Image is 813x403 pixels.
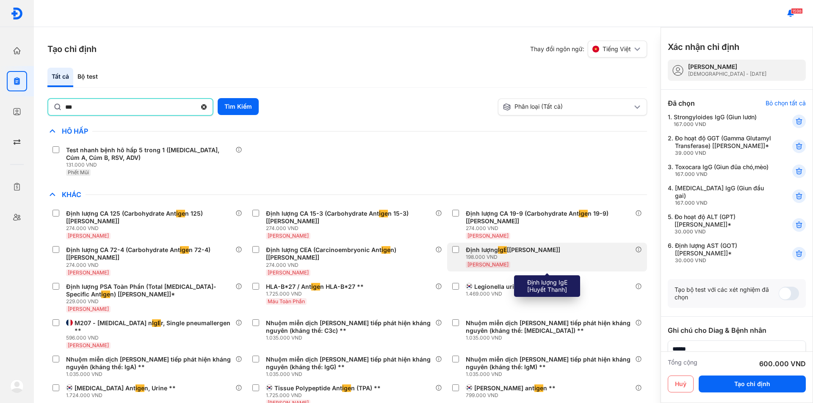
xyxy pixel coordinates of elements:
[603,45,631,53] span: Tiếng Việt
[266,246,432,261] div: Định lượng CEA (Carcinoembryonic Ant n) [[PERSON_NAME]]
[466,291,564,297] div: 1.469.000 VND
[66,246,232,261] div: Định lượng CA 72-4 (Carbohydrate Ant n 72-4) [[PERSON_NAME]]
[668,184,772,206] div: 4.
[266,392,384,399] div: 1.725.000 VND
[180,246,189,254] span: ige
[66,262,235,269] div: 274.000 VND
[266,210,432,225] div: Định lượng CA 15-3 (Carbohydrate Ant n 15-3) [[PERSON_NAME]]
[68,342,109,348] span: [PERSON_NAME]
[311,283,320,291] span: ige
[268,298,305,304] span: Máu Toàn Phần
[675,134,772,156] div: Đo hoạt độ GGT (Gamma Glutamyl Transferase) [[PERSON_NAME]]*
[675,257,772,264] div: 30.000 VND
[342,384,351,392] span: ige
[668,325,806,335] div: Ghi chú cho Diag & Bệnh nhân
[268,233,309,239] span: [PERSON_NAME]
[466,254,564,260] div: 198.000 VND
[675,242,772,264] div: Định lượng AST (GOT) [[PERSON_NAME]]*
[675,286,779,301] div: Tạo bộ test với các xét nghiệm đã chọn
[668,242,772,264] div: 6.
[135,384,144,392] span: ige
[539,283,548,291] span: ige
[66,225,235,232] div: 274.000 VND
[466,334,635,341] div: 1.035.000 VND
[58,190,86,199] span: Khác
[68,169,89,175] span: Phết Mũi
[791,8,803,14] span: 1598
[668,41,739,53] h3: Xác nhận chỉ định
[675,228,772,235] div: 30.000 VND
[382,246,390,254] span: ige
[675,184,772,206] div: [MEDICAL_DATA] IgG (Giun đầu gai)
[766,99,806,107] div: Bỏ chọn tất cả
[152,319,161,327] span: IgE
[10,379,24,393] img: logo
[68,269,109,276] span: [PERSON_NAME]
[66,356,232,371] div: Nhuộm miễn dịch [PERSON_NAME] tiếp phát hiện kháng nguyên (kháng thể: IgA) **
[674,113,757,128] div: Strongyloides IgG (Giun lươn)
[668,113,772,128] div: 1.
[668,359,697,369] div: Tổng cộng
[176,210,185,217] span: ige
[688,71,766,77] div: [DEMOGRAPHIC_DATA] - [DATE]
[675,200,772,206] div: 167.000 VND
[474,384,556,392] div: [PERSON_NAME] ant n **
[466,210,632,225] div: Định lượng CA 19-9 (Carbohydrate Ant n 19-9) [[PERSON_NAME]]
[68,233,109,239] span: [PERSON_NAME]
[668,163,772,178] div: 3.
[11,7,23,20] img: logo
[579,210,588,217] span: ige
[675,213,772,235] div: Đo hoạt độ ALT (GPT) [[PERSON_NAME]]*
[668,376,694,392] button: Huỷ
[534,384,543,392] span: ige
[47,43,97,55] h3: Tạo chỉ định
[266,262,435,269] div: 274.000 VND
[266,319,432,334] div: Nhuộm miễn dịch [PERSON_NAME] tiếp phát hiện kháng nguyên (kháng thể: C3c) **
[668,134,772,156] div: 2.
[503,103,632,111] div: Phân loại (Tất cả)
[66,371,235,378] div: 1.035.000 VND
[498,246,507,254] span: IgE
[66,334,235,341] div: 596.000 VND
[266,371,435,378] div: 1.035.000 VND
[266,225,435,232] div: 274.000 VND
[466,319,632,334] div: Nhuộm miễn dịch [PERSON_NAME] tiếp phát hiện kháng nguyên (kháng thể: [MEDICAL_DATA]) **
[266,283,364,291] div: HLA-B*27 / Ant n HLA-B*27 **
[674,121,757,128] div: 167.000 VND
[467,261,509,268] span: [PERSON_NAME]
[668,213,772,235] div: 5.
[68,306,109,312] span: [PERSON_NAME]
[675,163,769,178] div: Toxocara IgG (Giun đũa chó,mèo)
[466,246,560,254] div: Định lượng [[PERSON_NAME]]
[379,210,388,217] span: ige
[58,127,92,135] span: Hô Hấp
[268,269,309,276] span: [PERSON_NAME]
[274,384,381,392] div: Tissue Polypeptide Ant n (TPA) **
[101,291,110,298] span: ige
[675,150,772,156] div: 39.000 VND
[699,376,806,392] button: Tạo chỉ định
[466,225,635,232] div: 274.000 VND
[75,384,176,392] div: [MEDICAL_DATA] Ant n, Urine **
[66,283,232,298] div: Định lượng PSA Toàn Phần (Total [MEDICAL_DATA]-Specific Ant n) [[PERSON_NAME]]*
[66,392,179,399] div: 1.724.000 VND
[675,171,769,178] div: 167.000 VND
[66,146,232,162] div: Test nhanh bệnh hô hấp 5 trong 1 ([MEDICAL_DATA], Cúm A, Cúm B, RSV, ADV)
[530,41,647,58] div: Thay đổi ngôn ngữ:
[266,356,432,371] div: Nhuộm miễn dịch [PERSON_NAME] tiếp phát hiện kháng nguyên (kháng thể: IgG) **
[66,210,232,225] div: Định lượng CA 125 (Carbohydrate Ant n 125) [[PERSON_NAME]]
[66,162,235,168] div: 131.000 VND
[73,68,102,87] div: Bộ test
[66,298,235,305] div: 229.000 VND
[75,319,232,334] div: M207 - [MEDICAL_DATA] n r, Single pneumallergen **
[466,392,559,399] div: 799.000 VND
[466,371,635,378] div: 1.035.000 VND
[759,359,806,369] div: 600.000 VND
[218,98,259,115] button: Tìm Kiếm
[47,68,73,87] div: Tất cả
[474,283,560,291] div: Legionella urinary Ant n **
[688,63,766,71] div: [PERSON_NAME]
[668,98,695,108] div: Đã chọn
[466,356,632,371] div: Nhuộm miễn dịch [PERSON_NAME] tiếp phát hiện kháng nguyên (kháng thể: IgM) **
[467,233,509,239] span: [PERSON_NAME]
